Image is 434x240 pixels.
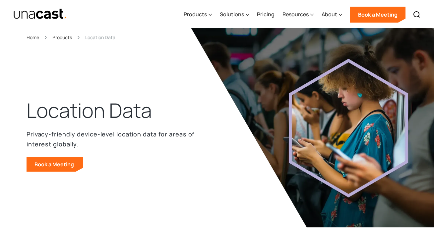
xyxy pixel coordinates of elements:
[13,8,67,20] a: home
[322,1,342,28] div: About
[282,10,309,18] div: Resources
[322,10,337,18] div: About
[27,97,152,124] h1: Location Data
[27,157,83,172] a: Book a Meeting
[220,1,249,28] div: Solutions
[220,10,244,18] div: Solutions
[27,129,195,149] p: Privacy-friendly device-level location data for areas of interest globally.
[85,34,115,41] div: Location Data
[350,7,405,23] a: Book a Meeting
[282,1,314,28] div: Resources
[27,34,39,41] a: Home
[52,34,72,41] a: Products
[184,1,212,28] div: Products
[13,8,67,20] img: Unacast text logo
[184,10,207,18] div: Products
[257,1,275,28] a: Pricing
[413,11,421,19] img: Search icon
